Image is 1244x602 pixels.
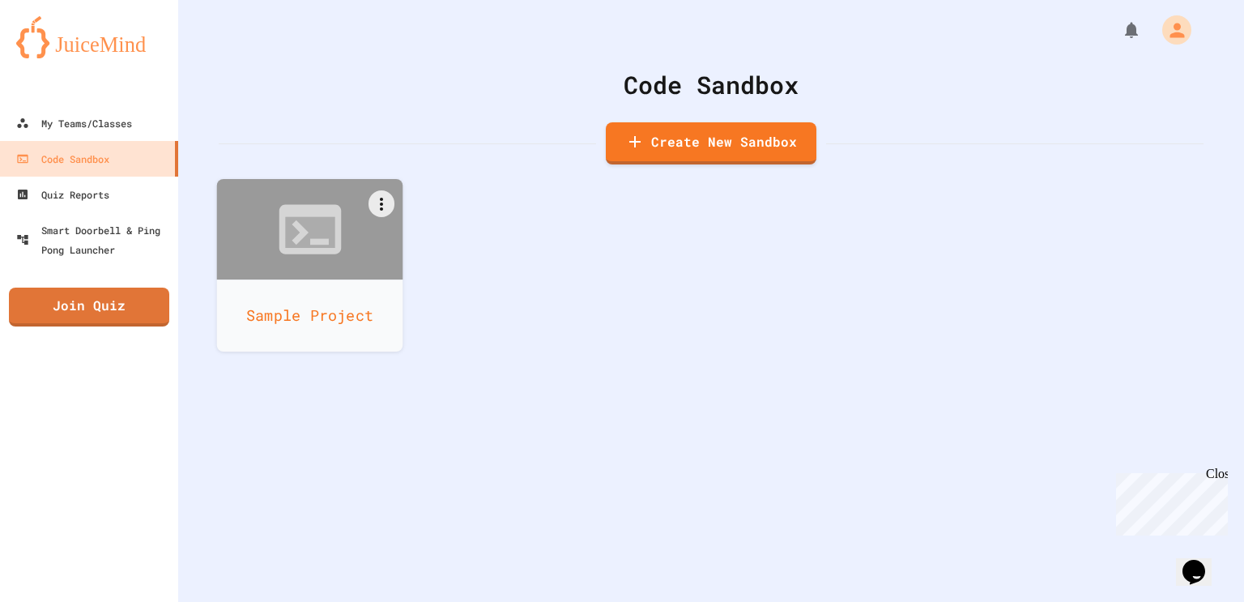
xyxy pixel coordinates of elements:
[1092,16,1145,44] div: My Notifications
[1110,467,1228,536] iframe: chat widget
[16,220,172,259] div: Smart Doorbell & Ping Pong Launcher
[9,288,169,327] a: Join Quiz
[16,16,162,58] img: logo-orange.svg
[16,113,132,133] div: My Teams/Classes
[219,66,1204,103] div: Code Sandbox
[6,6,112,103] div: Chat with us now!Close
[1176,537,1228,586] iframe: chat widget
[1145,11,1195,49] div: My Account
[16,149,109,169] div: Code Sandbox
[16,185,109,204] div: Quiz Reports
[217,179,403,352] a: Sample Project
[606,122,816,164] a: Create New Sandbox
[217,280,403,352] div: Sample Project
